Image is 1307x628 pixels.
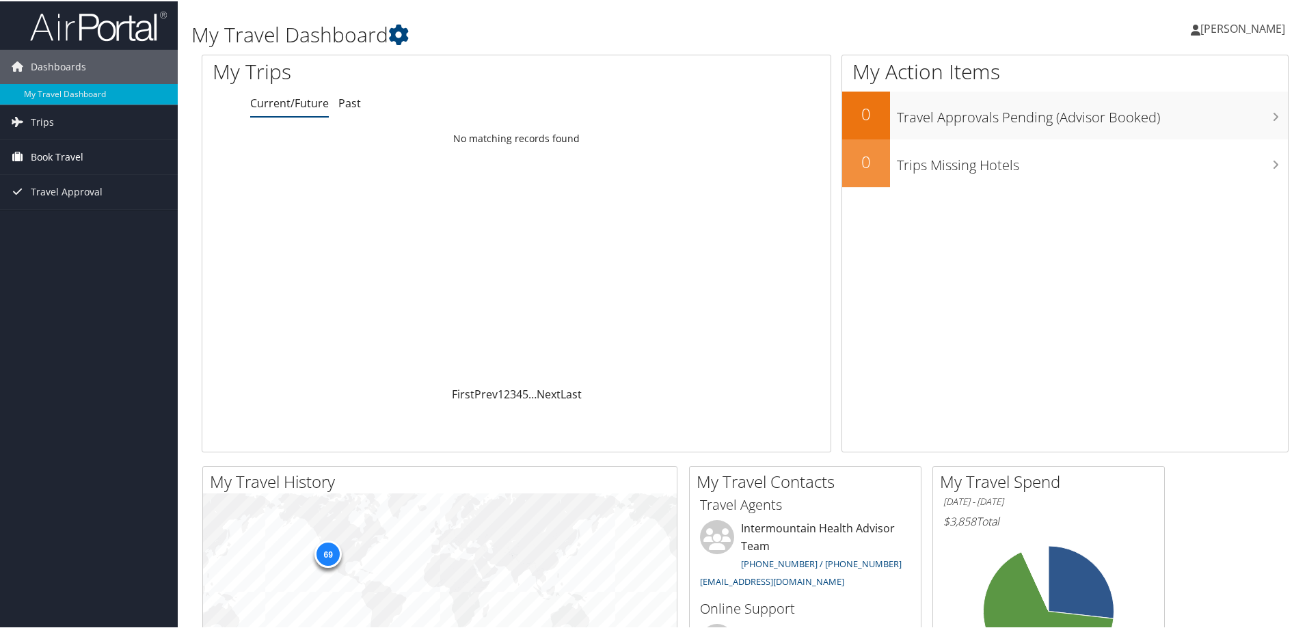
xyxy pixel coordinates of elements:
a: [PHONE_NUMBER] / [PHONE_NUMBER] [741,556,902,569]
a: Current/Future [250,94,329,109]
h2: My Travel Spend [940,469,1164,492]
a: Past [338,94,361,109]
img: airportal-logo.png [30,9,167,41]
h2: 0 [842,149,890,172]
h6: Total [943,513,1154,528]
h1: My Trips [213,56,558,85]
li: Intermountain Health Advisor Team [693,519,917,592]
a: 3 [510,385,516,400]
span: Book Travel [31,139,83,173]
span: Dashboards [31,49,86,83]
h2: 0 [842,101,890,124]
span: … [528,385,537,400]
td: No matching records found [202,125,831,150]
h3: Travel Approvals Pending (Advisor Booked) [897,100,1288,126]
a: Prev [474,385,498,400]
a: 0Trips Missing Hotels [842,138,1288,186]
h3: Online Support [700,598,911,617]
a: [EMAIL_ADDRESS][DOMAIN_NAME] [700,574,844,586]
h1: My Travel Dashboard [191,19,930,48]
a: 4 [516,385,522,400]
h3: Trips Missing Hotels [897,148,1288,174]
h2: My Travel History [210,469,677,492]
h3: Travel Agents [700,494,911,513]
h2: My Travel Contacts [697,469,921,492]
span: [PERSON_NAME] [1200,20,1285,35]
a: 1 [498,385,504,400]
a: [PERSON_NAME] [1191,7,1299,48]
a: 5 [522,385,528,400]
span: Travel Approval [31,174,103,208]
h1: My Action Items [842,56,1288,85]
span: $3,858 [943,513,976,528]
div: 69 [314,539,342,566]
a: First [452,385,474,400]
span: Trips [31,104,54,138]
a: Last [561,385,582,400]
a: 0Travel Approvals Pending (Advisor Booked) [842,90,1288,138]
a: Next [537,385,561,400]
a: 2 [504,385,510,400]
h6: [DATE] - [DATE] [943,494,1154,507]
